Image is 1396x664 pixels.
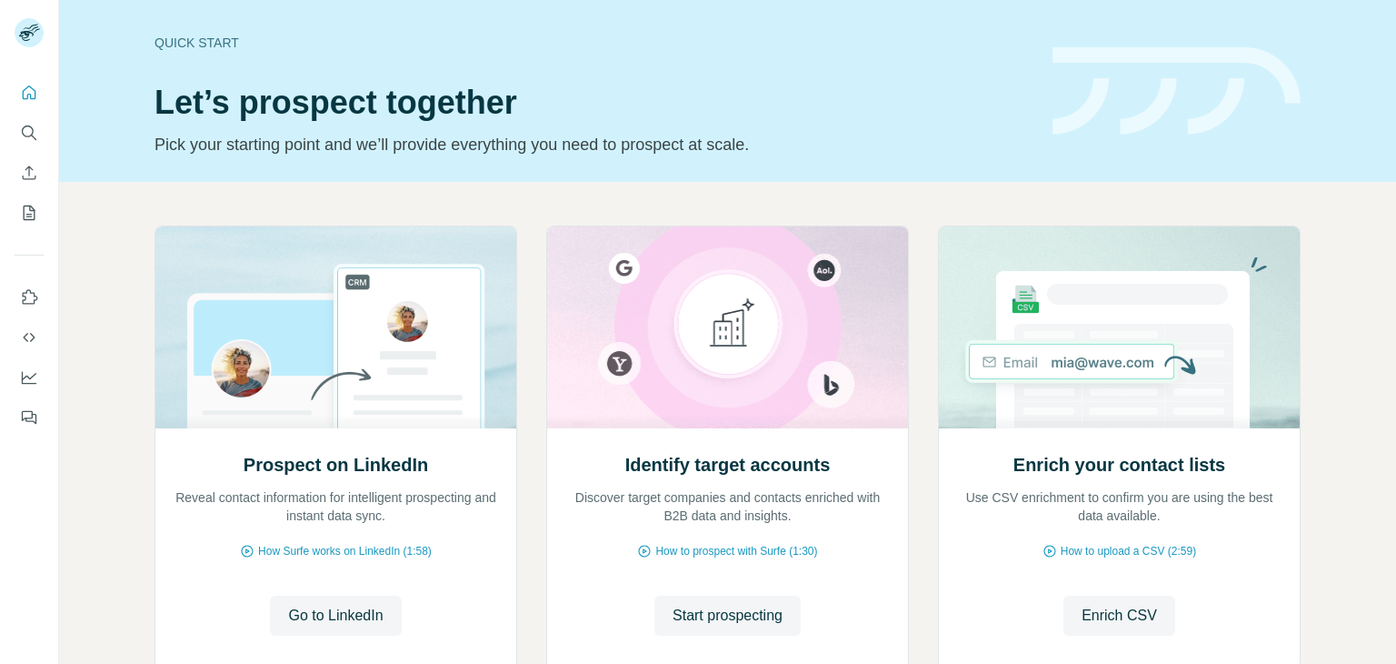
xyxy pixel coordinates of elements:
[15,116,44,149] button: Search
[938,226,1301,428] img: Enrich your contact lists
[15,156,44,189] button: Enrich CSV
[174,488,498,525] p: Reveal contact information for intelligent prospecting and instant data sync.
[155,34,1031,52] div: Quick start
[15,321,44,354] button: Use Surfe API
[1061,543,1196,559] span: How to upload a CSV (2:59)
[1013,452,1225,478] h2: Enrich your contact lists
[258,543,432,559] span: How Surfe works on LinkedIn (1:58)
[1082,605,1157,627] span: Enrich CSV
[15,196,44,229] button: My lists
[15,281,44,314] button: Use Surfe on LinkedIn
[1052,47,1301,136] img: banner
[957,488,1281,525] p: Use CSV enrichment to confirm you are using the best data available.
[1063,596,1175,636] button: Enrich CSV
[155,132,1031,157] p: Pick your starting point and we’ll provide everything you need to prospect at scale.
[15,361,44,394] button: Dashboard
[270,596,401,636] button: Go to LinkedIn
[673,605,783,627] span: Start prospecting
[655,543,817,559] span: How to prospect with Surfe (1:30)
[15,76,44,109] button: Quick start
[244,452,428,478] h2: Prospect on LinkedIn
[625,452,831,478] h2: Identify target accounts
[654,596,801,636] button: Start prospecting
[155,226,517,428] img: Prospect on LinkedIn
[546,226,909,428] img: Identify target accounts
[155,85,1031,121] h1: Let’s prospect together
[288,605,383,627] span: Go to LinkedIn
[15,401,44,434] button: Feedback
[565,488,890,525] p: Discover target companies and contacts enriched with B2B data and insights.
